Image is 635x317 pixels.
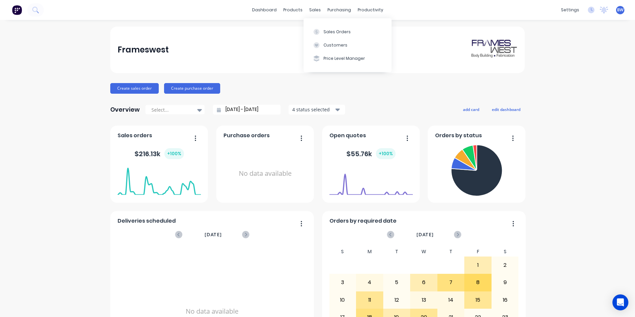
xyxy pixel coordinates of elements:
[323,55,365,61] div: Price Level Manager
[118,217,176,225] span: Deliveries scheduled
[249,5,280,15] a: dashboard
[12,5,22,15] img: Factory
[329,274,356,291] div: 3
[205,231,222,238] span: [DATE]
[416,231,434,238] span: [DATE]
[558,5,583,15] div: settings
[464,247,492,257] div: F
[323,29,351,35] div: Sales Orders
[329,132,366,140] span: Open quotes
[329,247,356,257] div: S
[384,274,410,291] div: 5
[354,5,387,15] div: productivity
[492,274,518,291] div: 9
[488,105,525,114] button: edit dashboard
[280,5,306,15] div: products
[459,105,484,114] button: add card
[224,132,270,140] span: Purchase orders
[292,106,334,113] div: 4 status selected
[617,7,623,13] span: BW
[465,292,491,308] div: 15
[329,292,356,308] div: 10
[118,43,169,56] div: Frameswest
[410,292,437,308] div: 13
[110,83,159,94] button: Create sales order
[164,83,220,94] button: Create purchase order
[304,52,392,65] button: Price Level Manager
[492,247,519,257] div: S
[224,142,307,205] div: No data available
[323,42,347,48] div: Customers
[383,247,410,257] div: T
[438,274,464,291] div: 7
[465,274,491,291] div: 8
[356,292,383,308] div: 11
[346,148,396,159] div: $ 55.76k
[324,5,354,15] div: purchasing
[164,148,184,159] div: + 100 %
[356,247,383,257] div: M
[438,292,464,308] div: 14
[289,105,345,115] button: 4 status selected
[492,292,518,308] div: 16
[437,247,465,257] div: T
[435,132,482,140] span: Orders by status
[465,257,491,273] div: 1
[329,217,397,225] span: Orders by required date
[135,148,184,159] div: $ 216.13k
[384,292,410,308] div: 12
[304,25,392,38] button: Sales Orders
[110,103,140,116] div: Overview
[118,132,152,140] span: Sales orders
[410,274,437,291] div: 6
[410,247,437,257] div: W
[471,38,517,61] img: Frameswest
[304,39,392,52] button: Customers
[612,294,628,310] div: Open Intercom Messenger
[356,274,383,291] div: 4
[306,5,324,15] div: sales
[376,148,396,159] div: + 100 %
[492,257,518,273] div: 2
